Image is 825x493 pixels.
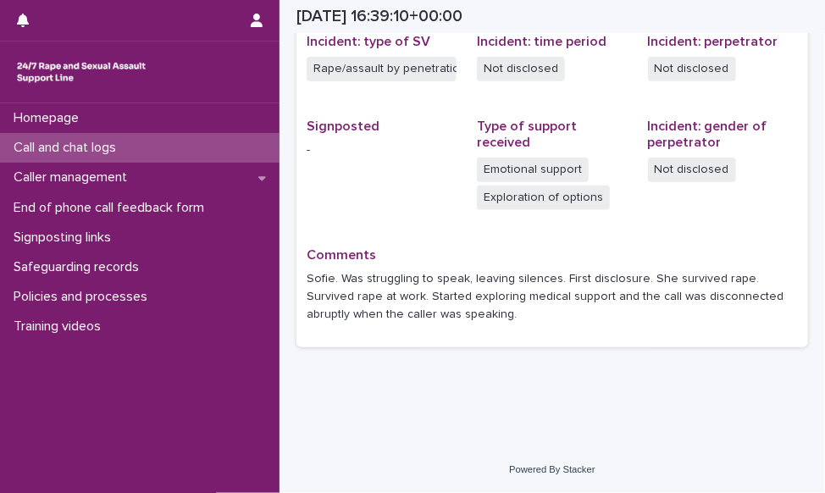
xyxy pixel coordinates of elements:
[648,119,767,149] span: Incident: gender of perpetrator
[648,35,778,48] span: Incident: perpetrator
[477,158,589,182] span: Emotional support
[307,248,376,262] span: Comments
[477,57,565,81] span: Not disclosed
[7,289,161,305] p: Policies and processes
[648,57,736,81] span: Not disclosed
[7,169,141,186] p: Caller management
[7,259,152,275] p: Safeguarding records
[307,35,430,48] span: Incident: type of SV
[307,119,379,133] span: Signposted
[307,57,457,81] span: Rape/assault by penetration
[477,35,606,48] span: Incident: time period
[296,7,462,26] h2: [DATE] 16:39:10+00:00
[477,186,610,210] span: Exploration of options
[7,140,130,156] p: Call and chat logs
[307,270,798,323] p: Sofie. Was struggling to speak, leaving silences. First disclosure. She survived rape. Survived r...
[7,200,218,216] p: End of phone call feedback form
[477,119,577,149] span: Type of support received
[307,141,457,159] p: -
[14,55,149,89] img: rhQMoQhaT3yELyF149Cw
[648,158,736,182] span: Not disclosed
[7,319,114,335] p: Training videos
[7,230,125,246] p: Signposting links
[509,464,595,474] a: Powered By Stacker
[7,110,92,126] p: Homepage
